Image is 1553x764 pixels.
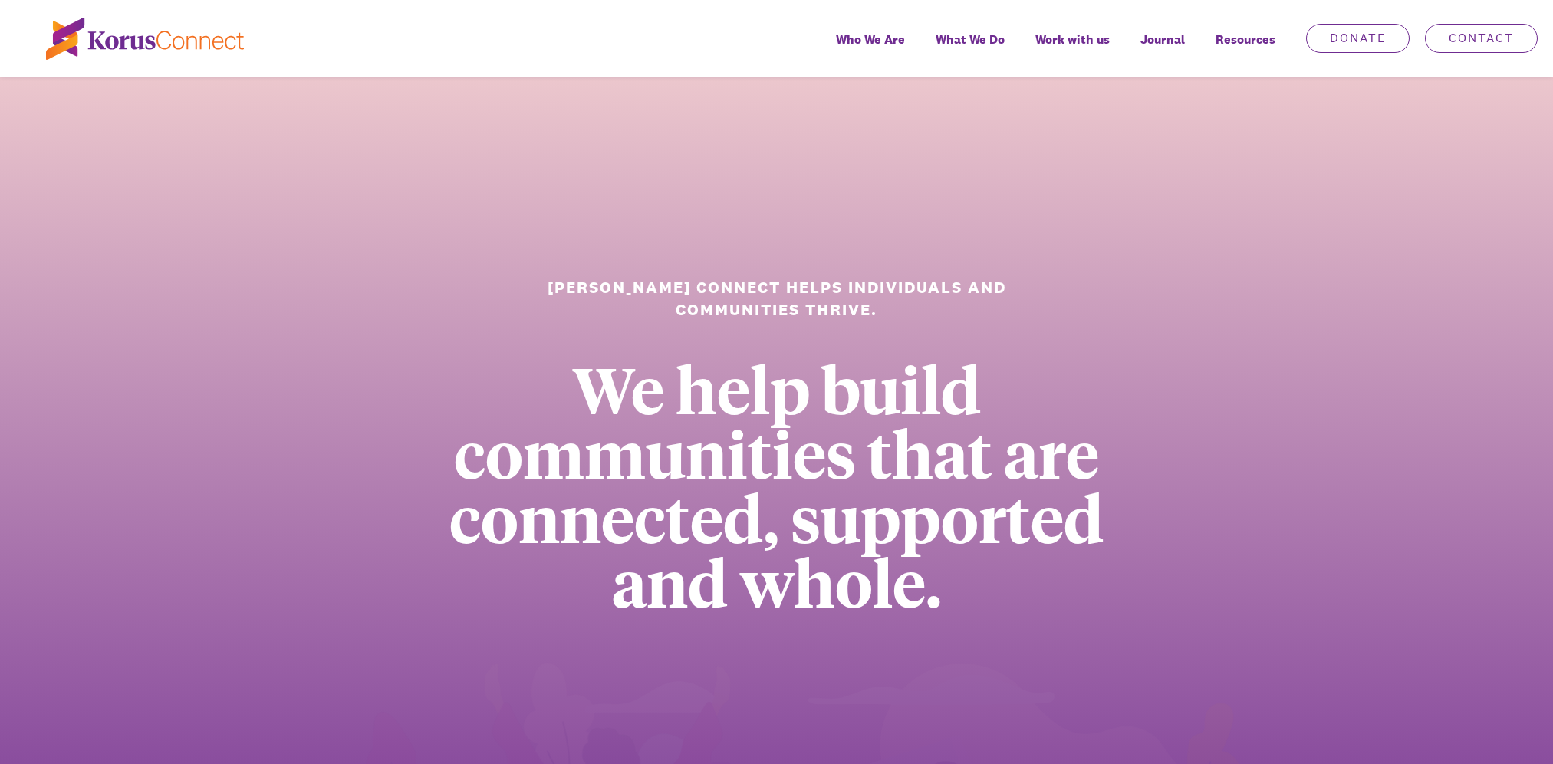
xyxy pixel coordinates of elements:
h1: [PERSON_NAME] Connect helps individuals and communities thrive. [529,276,1024,321]
a: Work with us [1020,21,1125,77]
a: What We Do [920,21,1020,77]
span: Work with us [1035,28,1110,51]
a: Donate [1306,24,1410,53]
img: korus-connect%2Fc5177985-88d5-491d-9cd7-4a1febad1357_logo.svg [46,18,244,60]
span: What We Do [936,28,1005,51]
span: Journal [1140,28,1185,51]
a: Contact [1425,24,1538,53]
div: We help build communities that are connected, supported and whole. [400,356,1153,614]
div: Resources [1200,21,1291,77]
a: Journal [1125,21,1200,77]
a: Who We Are [821,21,920,77]
span: Who We Are [836,28,905,51]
